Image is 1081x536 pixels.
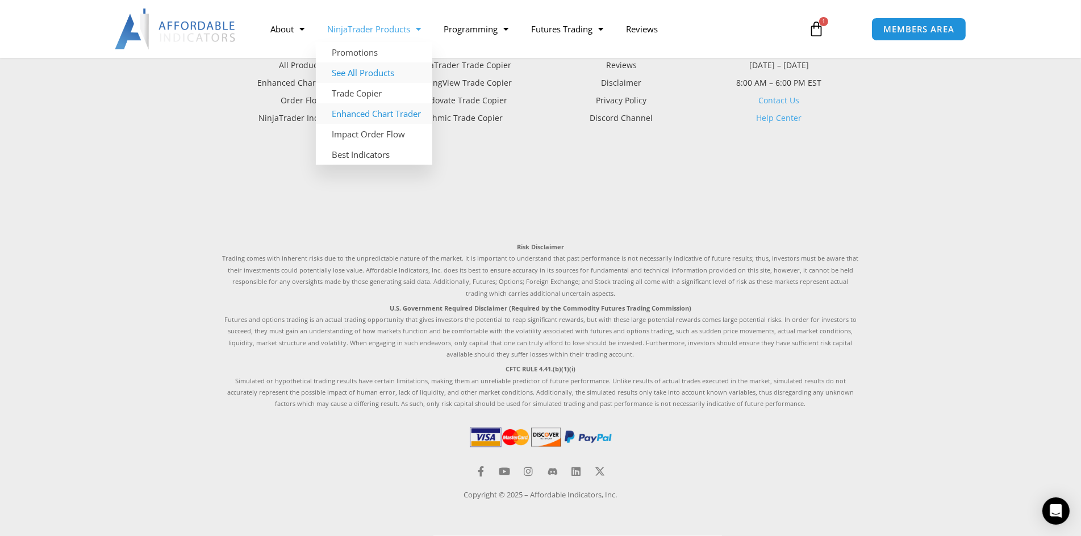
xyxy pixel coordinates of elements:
[464,490,617,500] a: Copyright © 2025 – Affordable Indicators, Inc.
[1042,497,1070,525] div: Open Intercom Messenger
[382,93,541,108] a: Tradovate Trade Copier
[115,9,237,49] img: LogoAI | Affordable Indicators – NinjaTrader
[223,58,382,73] a: All Products
[791,12,841,45] a: 1
[316,124,432,144] a: Impact Order Flow
[419,111,503,125] span: Rithmic Trade Copier
[757,112,802,123] a: Help Center
[316,103,432,124] a: Enhanced Chart Trader
[223,303,859,361] p: Futures and options trading is an actual trading opportunity that gives investors the potential t...
[281,93,323,108] span: Order Flow
[316,42,432,62] a: Promotions
[603,58,637,73] span: Reviews
[432,16,520,42] a: Programming
[410,76,512,90] span: TradingView Trade Copier
[223,93,382,108] a: Order Flow
[259,111,345,125] span: NinjaTrader Indicators
[759,95,800,106] a: Contact Us
[259,16,316,42] a: About
[871,18,966,41] a: MEMBERS AREA
[415,93,507,108] span: Tradovate Trade Copier
[700,58,859,73] p: [DATE] – [DATE]
[223,364,859,411] p: Simulated or hypothetical trading results have certain limitations, making them an unreliable pre...
[316,144,432,165] a: Best Indicators
[223,242,859,300] p: Trading comes with inherent risks due to the unpredictable nature of the market. It is important ...
[594,93,647,108] span: Privacy Policy
[700,76,859,90] p: 8:00 AM – 6:00 PM EST
[223,111,382,125] a: NinjaTrader Indicators
[316,16,432,42] a: NinjaTrader Products
[316,42,432,165] ul: NinjaTrader Products
[541,76,700,90] a: Disclaimer
[382,111,541,125] a: Rithmic Trade Copier
[468,425,614,450] img: PaymentIcons | Affordable Indicators – NinjaTrader
[390,304,691,313] strong: U.S. Government Required Disclaimer (Required by the Commodity Futures Trading Commission)
[259,16,795,42] nav: Menu
[587,111,653,125] span: Discord Channel
[506,365,575,374] strong: CFTC RULE 4.41.(b)(1)(i)
[599,76,642,90] span: Disclaimer
[316,62,432,83] a: See All Products
[520,16,615,42] a: Futures Trading
[279,58,325,73] span: All Products
[517,243,564,252] strong: Risk Disclaimer
[615,16,669,42] a: Reviews
[541,93,700,108] a: Privacy Policy
[411,58,511,73] span: NinjaTrader Trade Copier
[819,17,828,26] span: 1
[541,111,700,125] a: Discord Channel
[223,76,382,90] a: Enhanced Chart Trader
[382,58,541,73] a: NinjaTrader Trade Copier
[316,83,432,103] a: Trade Copier
[883,25,954,33] span: MEMBERS AREA
[257,76,347,90] span: Enhanced Chart Trader
[223,151,859,231] iframe: Customer reviews powered by Trustpilot
[382,76,541,90] a: TradingView Trade Copier
[541,58,700,73] a: Reviews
